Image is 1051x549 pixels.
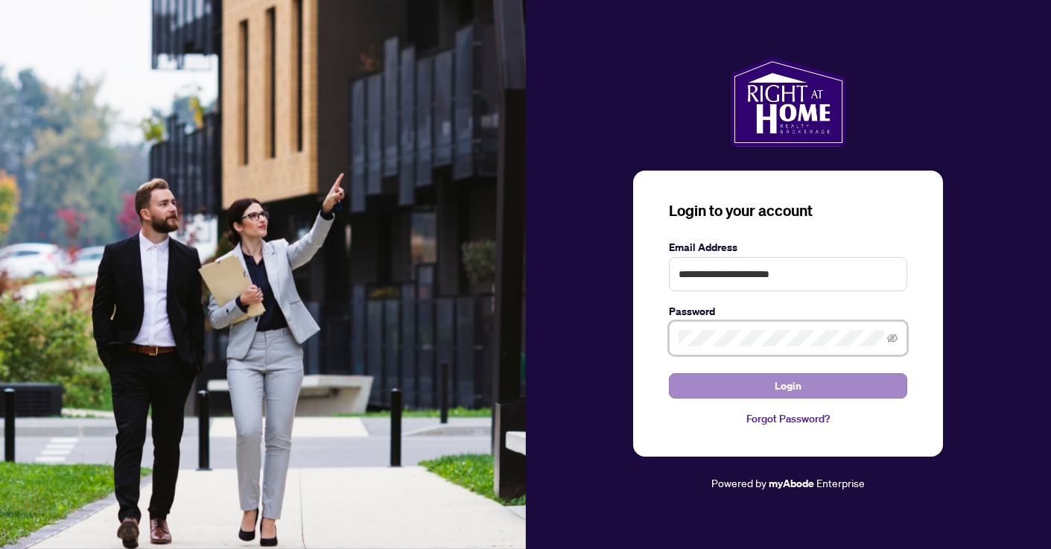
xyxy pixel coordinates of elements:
[775,374,801,398] span: Login
[669,303,907,320] label: Password
[669,200,907,221] h3: Login to your account
[769,475,814,492] a: myAbode
[669,410,907,427] a: Forgot Password?
[669,239,907,256] label: Email Address
[711,476,766,489] span: Powered by
[816,476,865,489] span: Enterprise
[731,57,846,147] img: ma-logo
[887,333,898,343] span: eye-invisible
[669,373,907,399] button: Login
